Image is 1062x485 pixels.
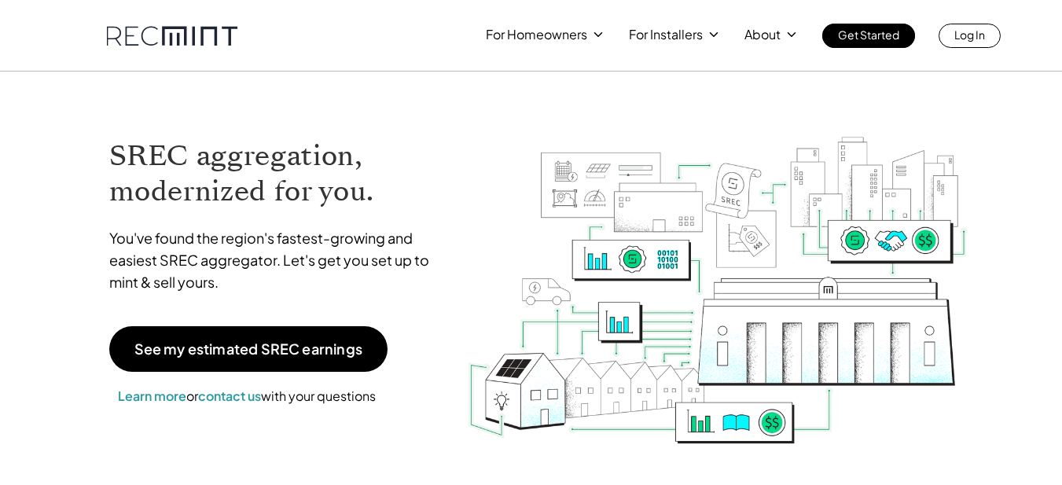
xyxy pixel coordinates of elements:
[629,24,703,46] p: For Installers
[118,388,186,404] a: Learn more
[198,388,261,404] a: contact us
[838,24,899,46] p: Get Started
[486,24,587,46] p: For Homeowners
[954,24,985,46] p: Log In
[134,342,362,356] p: See my estimated SREC earnings
[109,326,388,372] a: See my estimated SREC earnings
[109,386,384,406] p: or with your questions
[467,95,968,448] img: RECmint value cycle
[939,24,1001,48] a: Log In
[109,138,444,209] h1: SREC aggregation, modernized for you.
[822,24,915,48] a: Get Started
[109,227,444,293] p: You've found the region's fastest-growing and easiest SREC aggregator. Let's get you set up to mi...
[744,24,781,46] p: About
